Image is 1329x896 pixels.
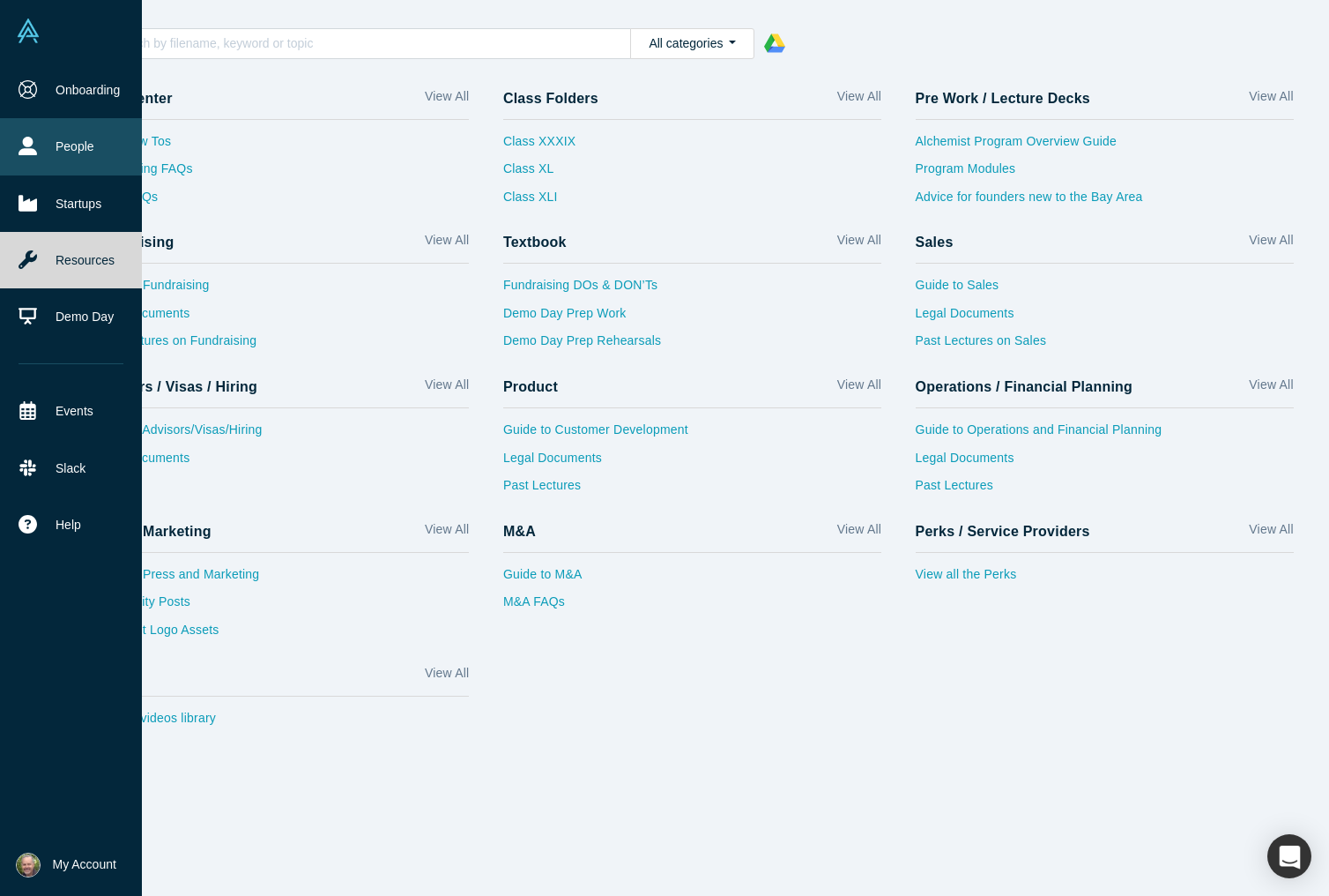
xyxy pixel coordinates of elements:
[91,593,469,621] a: Community Posts
[503,449,881,477] a: Legal Documents
[503,593,881,621] a: M&A FAQs
[916,421,1294,449] a: Guide to Operations and Financial Planning
[916,523,1090,540] h4: Perks / Service Providers
[1249,87,1293,113] a: View All
[91,160,469,188] a: Fundraising FAQs
[1249,520,1293,546] a: View All
[425,87,469,113] a: View All
[503,234,567,250] h4: Textbook
[503,565,881,594] a: Guide to M&A
[503,132,575,161] a: Class XXXIX
[425,376,469,401] a: View All
[837,87,881,113] a: View All
[16,19,41,43] img: Alchemist Vault Logo
[503,421,881,449] a: Guide to Customer Development
[91,709,469,737] a: Visit our videos library
[53,855,116,874] span: My Account
[503,332,881,360] a: Demo Day Prep Rehearsals
[916,188,1294,216] a: Advice for founders new to the Bay Area
[1249,376,1293,401] a: View All
[503,523,536,540] h4: M&A
[916,276,1294,304] a: Guide to Sales
[91,378,257,395] h4: Advisors / Visas / Hiring
[91,132,469,161] a: Vault How Tos
[16,853,116,877] button: My Account
[1249,231,1293,257] a: View All
[916,449,1294,477] a: Legal Documents
[916,160,1294,188] a: Program Modules
[91,304,469,332] a: Legal Documents
[837,520,881,546] a: View All
[109,32,631,55] input: Search by filename, keyword or topic
[503,476,881,504] a: Past Lectures
[91,523,212,540] h4: Press / Marketing
[91,276,469,304] a: Guide to Fundraising
[916,234,954,250] h4: Sales
[91,332,469,360] a: Past Lectures on Fundraising
[91,565,469,594] a: Guide to Press and Marketing
[837,231,881,257] a: View All
[503,304,881,332] a: Demo Day Prep Work
[916,476,1294,504] a: Past Lectures
[16,853,41,877] img: David Canavan's Account
[630,28,754,59] button: All categories
[91,621,469,649] a: Alchemist Logo Assets
[916,332,1294,360] a: Past Lectures on Sales
[916,565,1294,594] a: View all the Perks
[56,516,81,534] span: Help
[916,304,1294,332] a: Legal Documents
[425,520,469,546] a: View All
[503,276,881,304] a: Fundraising DOs & DON’Ts
[916,378,1133,395] h4: Operations / Financial Planning
[425,231,469,257] a: View All
[837,376,881,401] a: View All
[91,421,469,449] a: Guide to Advisors/Visas/Hiring
[91,188,469,216] a: Sales FAQs
[503,160,575,188] a: Class XL
[91,449,469,477] a: Legal Documents
[503,188,575,216] a: Class XLI
[916,132,1294,161] a: Alchemist Program Overview Guide
[425,664,469,690] a: View All
[503,378,558,395] h4: Product
[916,90,1090,107] h4: Pre Work / Lecture Decks
[503,90,598,107] h4: Class Folders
